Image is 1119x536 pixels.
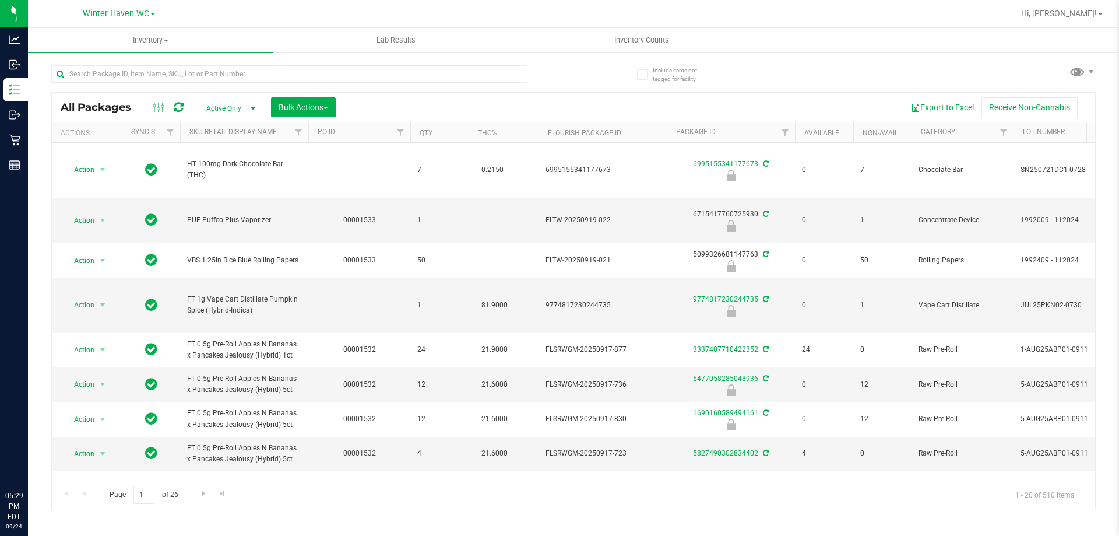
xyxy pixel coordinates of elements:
a: Qty [420,129,432,137]
span: 12 [860,379,905,390]
a: 9774817230244735 [693,295,758,303]
a: 00001532 [343,380,376,388]
span: select [96,342,110,358]
span: In Sync [145,445,157,461]
span: 1 - 20 of 510 items [1006,486,1083,503]
span: select [96,253,110,269]
span: In Sync [145,252,157,268]
iframe: Resource center unread badge [34,441,48,455]
span: Sync from Compliance System [761,210,769,218]
span: In Sync [145,162,157,178]
a: Inventory Counts [519,28,764,52]
span: 50 [860,255,905,266]
span: 0 [802,300,846,311]
span: 4 [802,448,846,459]
span: All Packages [61,101,143,114]
span: Sync from Compliance System [761,160,769,168]
span: 1 [860,300,905,311]
span: 6995155341177673 [546,164,660,176]
span: 1992009 - 112024 [1021,215,1094,226]
div: Actions [61,129,117,137]
div: Locked due to Testing Failure [665,305,797,317]
span: Raw Pre-Roll [919,379,1007,390]
a: Package ID [676,128,716,136]
input: Search Package ID, Item Name, SKU, Lot or Part Number... [51,65,527,83]
span: Inventory Counts [599,35,685,45]
span: 0 [802,414,846,425]
span: 0 [802,215,846,226]
span: FLSRWGM-20250917-736 [546,379,660,390]
span: 1992409 - 112024 [1021,255,1094,266]
a: Go to the next page [195,486,212,502]
span: Sync from Compliance System [761,295,769,303]
a: 1690160589494161 [693,409,758,417]
span: Vape Cart Distillate [919,300,1007,311]
a: 5477058285048936 [693,374,758,383]
a: Sync Status [131,128,176,136]
span: Raw Pre-Roll [919,414,1007,425]
a: Category [921,128,955,136]
span: 9774817230244735 [546,300,660,311]
span: FLSRWGM-20250917-723 [546,448,660,459]
inline-svg: Outbound [9,109,20,121]
span: select [96,446,110,462]
div: 5099326681147763 [665,249,797,272]
a: Go to the last page [214,486,231,502]
button: Bulk Actions [271,97,336,117]
span: 0 [802,255,846,266]
span: 1-AUG25ABP01-0911 [1021,344,1094,355]
span: 21.6000 [476,411,513,428]
span: Raw Pre-Roll [919,448,1007,459]
span: 50 [417,255,462,266]
span: Rolling Papers [919,255,1007,266]
span: SN250721DC1-0728 [1021,164,1094,176]
a: THC% [478,129,497,137]
span: JUL25PKN02-0730 [1021,300,1094,311]
a: Flourish Package ID [548,129,621,137]
span: 24 [417,344,462,355]
span: select [96,212,110,229]
div: Newly Received [665,419,797,430]
span: 0 [860,344,905,355]
a: 00001533 [343,216,376,224]
span: Raw Pre-Roll [919,344,1007,355]
inline-svg: Inventory [9,84,20,96]
span: FT 0.5g Pre-Roll Apples N Bananas x Pancakes Jealousy (Hybrid) 5ct [187,373,301,395]
div: Locked due to Testing Failure [665,170,797,181]
span: 7 [417,164,462,176]
span: 24 [802,344,846,355]
span: 1 [417,215,462,226]
span: 5-AUG25ABP01-0911 [1021,379,1094,390]
iframe: Resource center [12,443,47,478]
a: 3337407710422352 [693,345,758,353]
span: Hi, [PERSON_NAME]! [1021,9,1097,18]
span: HT 100mg Dark Chocolate Bar (THC) [187,159,301,181]
span: FT 0.5g Pre-Roll Apples N Bananas x Pancakes Jealousy (Hybrid) 5ct [187,443,301,465]
span: PUF Puffco Plus Vaporizer [187,215,301,226]
inline-svg: Retail [9,134,20,146]
button: Export to Excel [903,97,981,117]
a: 6995155341177673 [693,160,758,168]
span: FT 0.5g Pre-Roll Apples N Bananas x Pancakes Jealousy (Hybrid) 5ct [187,408,301,430]
span: Sync from Compliance System [761,449,769,457]
span: 12 [860,414,905,425]
a: 00001533 [343,256,376,264]
p: 05:29 PM EDT [5,491,23,522]
span: Inventory [28,35,273,45]
span: FLTW-20250919-021 [546,255,660,266]
span: Sync from Compliance System [761,409,769,417]
div: Newly Received [665,220,797,232]
span: FLSRWGM-20250917-830 [546,414,660,425]
span: FLSRWGM-20250917-877 [546,344,660,355]
span: Chocolate Bar [919,164,1007,176]
span: 21.9000 [476,341,513,358]
span: Action [64,212,95,229]
a: Filter [1082,122,1101,142]
inline-svg: Analytics [9,34,20,45]
input: 1 [133,486,154,504]
a: Inventory [28,28,273,52]
span: 12 [417,414,462,425]
span: Sync from Compliance System [761,345,769,353]
span: Sync from Compliance System [761,250,769,258]
a: PO ID [318,128,335,136]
